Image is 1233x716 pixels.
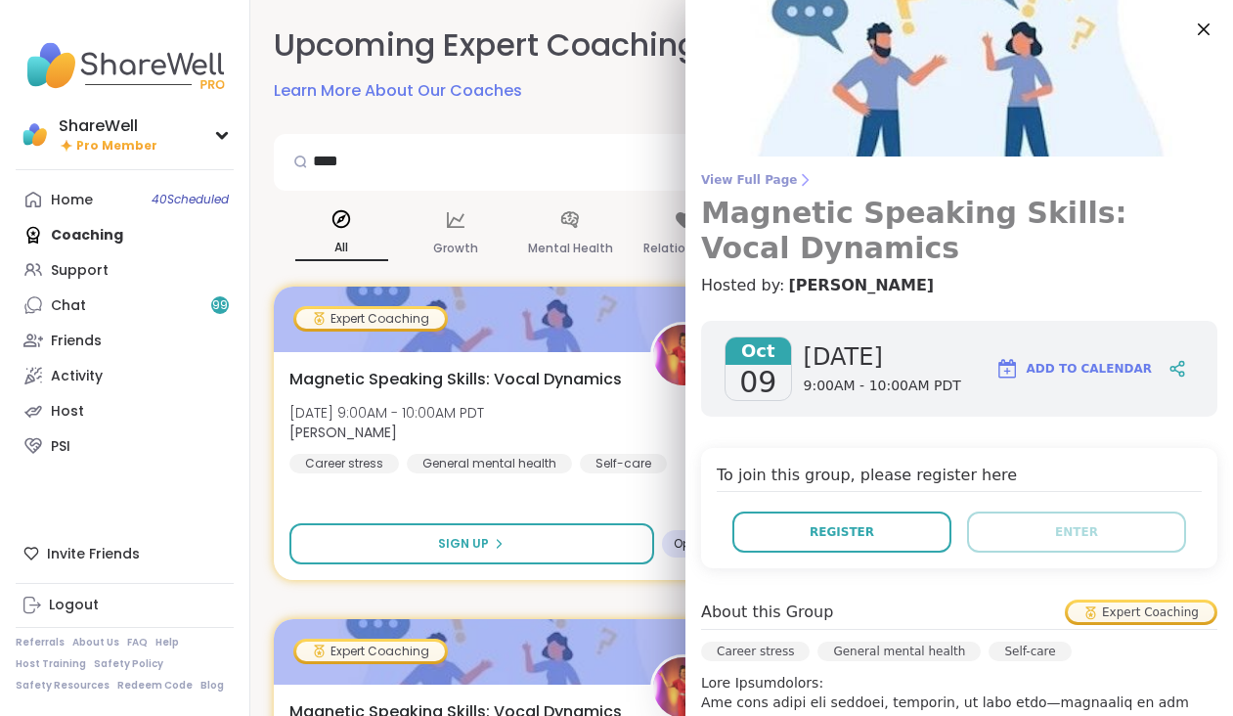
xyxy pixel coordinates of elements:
span: Register [810,523,874,541]
span: 09 [739,365,776,400]
div: Self-care [580,454,667,473]
span: View Full Page [701,172,1217,188]
a: Referrals [16,636,65,649]
a: Safety Resources [16,679,110,693]
img: Lisa_LaCroix [653,325,714,385]
button: Sign Up [289,523,654,564]
h4: To join this group, please register here [717,464,1202,492]
span: 99 [212,297,228,314]
a: Host Training [16,657,86,671]
a: Redeem Code [117,679,193,693]
a: Safety Policy [94,657,163,671]
a: FAQ [127,636,148,649]
a: Host [16,393,234,428]
span: Add to Calendar [1027,360,1152,378]
div: Logout [49,596,99,615]
span: Sign Up [438,535,489,553]
div: Host [51,402,84,422]
a: About Us [72,636,119,649]
span: 9:00AM - 10:00AM PDT [804,377,961,396]
div: Career stress [289,454,399,473]
div: PSI [51,437,70,457]
div: Self-care [989,642,1071,661]
span: Enter [1055,523,1098,541]
button: Add to Calendar [987,345,1161,392]
a: Home40Scheduled [16,182,234,217]
a: Friends [16,323,234,358]
div: Home [51,191,93,210]
span: 40 Scheduled [152,192,229,207]
a: Activity [16,358,234,393]
img: ShareWell [20,119,51,151]
a: PSI [16,428,234,464]
a: Help [155,636,179,649]
span: Oct [726,337,791,365]
a: Logout [16,588,234,623]
div: Support [51,261,109,281]
div: General mental health [407,454,572,473]
a: Support [16,252,234,288]
span: Pro Member [76,138,157,155]
div: Expert Coaching [296,642,445,661]
a: Learn More About Our Coaches [274,79,522,103]
span: Open [674,536,705,552]
button: Enter [967,512,1186,553]
h4: About this Group [701,601,833,624]
p: Relationships [643,237,726,260]
div: Expert Coaching [1068,603,1214,622]
div: Friends [51,332,102,351]
a: [PERSON_NAME] [788,274,934,297]
span: [DATE] [804,341,961,373]
div: Invite Friends [16,536,234,571]
p: Mental Health [528,237,613,260]
div: Career stress [701,642,810,661]
img: ShareWell Logomark [995,357,1019,380]
a: Blog [200,679,224,693]
div: Expert Coaching [296,309,445,329]
b: [PERSON_NAME] [289,423,397,442]
p: All [295,236,388,261]
button: Register [732,512,951,553]
img: ShareWell Nav Logo [16,31,234,100]
div: General mental health [817,642,981,661]
div: ShareWell [59,115,157,137]
h2: Upcoming Expert Coaching Groups [274,23,818,67]
h3: Magnetic Speaking Skills: Vocal Dynamics [701,196,1217,266]
a: View Full PageMagnetic Speaking Skills: Vocal Dynamics [701,172,1217,266]
span: [DATE] 9:00AM - 10:00AM PDT [289,403,484,423]
a: Chat99 [16,288,234,323]
div: Chat [51,296,86,316]
p: Growth [433,237,478,260]
h4: Hosted by: [701,274,1217,297]
div: Activity [51,367,103,386]
span: Magnetic Speaking Skills: Vocal Dynamics [289,368,622,391]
